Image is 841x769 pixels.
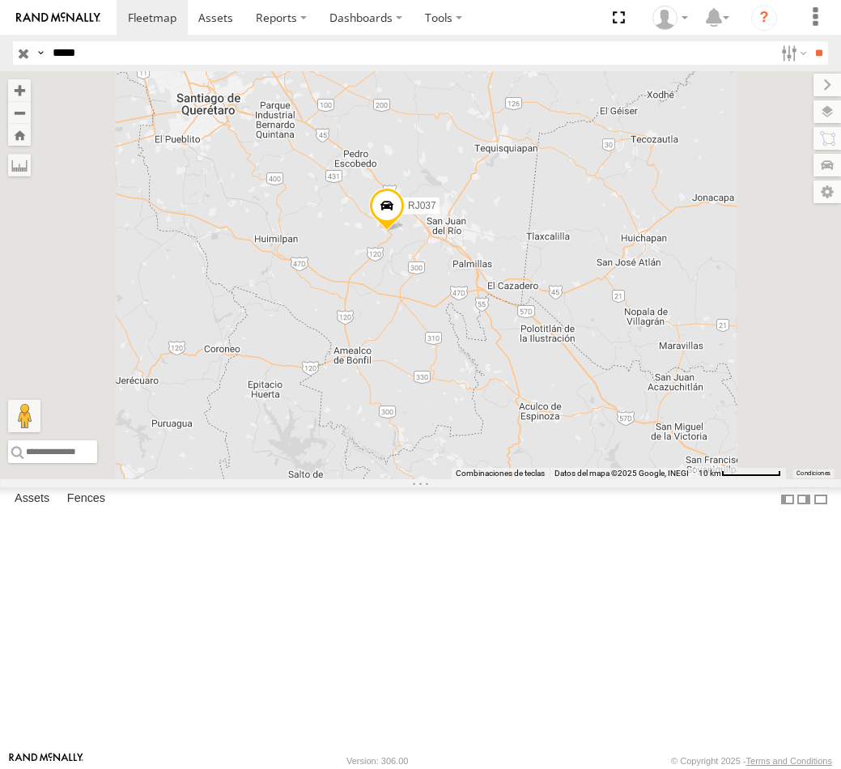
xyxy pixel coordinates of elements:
[796,470,830,477] a: Condiciones
[8,101,31,124] button: Zoom out
[9,753,83,769] a: Visit our Website
[813,487,829,511] label: Hide Summary Table
[751,5,777,31] i: ?
[554,469,689,478] span: Datos del mapa ©2025 Google, INEGI
[8,400,40,432] button: Arrastra el hombrecito naranja al mapa para abrir Street View
[8,154,31,176] label: Measure
[6,488,57,511] label: Assets
[813,181,841,203] label: Map Settings
[8,124,31,146] button: Zoom Home
[779,487,796,511] label: Dock Summary Table to the Left
[408,200,436,211] span: RJ037
[694,468,786,479] button: Escala del mapa: 10 km por 70 píxeles
[647,6,694,30] div: Josue Jimenez
[699,469,721,478] span: 10 km
[796,487,812,511] label: Dock Summary Table to the Right
[671,756,832,766] div: © Copyright 2025 -
[456,468,545,479] button: Combinaciones de teclas
[346,756,408,766] div: Version: 306.00
[746,756,832,766] a: Terms and Conditions
[775,41,809,65] label: Search Filter Options
[59,488,113,511] label: Fences
[8,79,31,101] button: Zoom in
[16,12,100,23] img: rand-logo.svg
[34,41,47,65] label: Search Query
